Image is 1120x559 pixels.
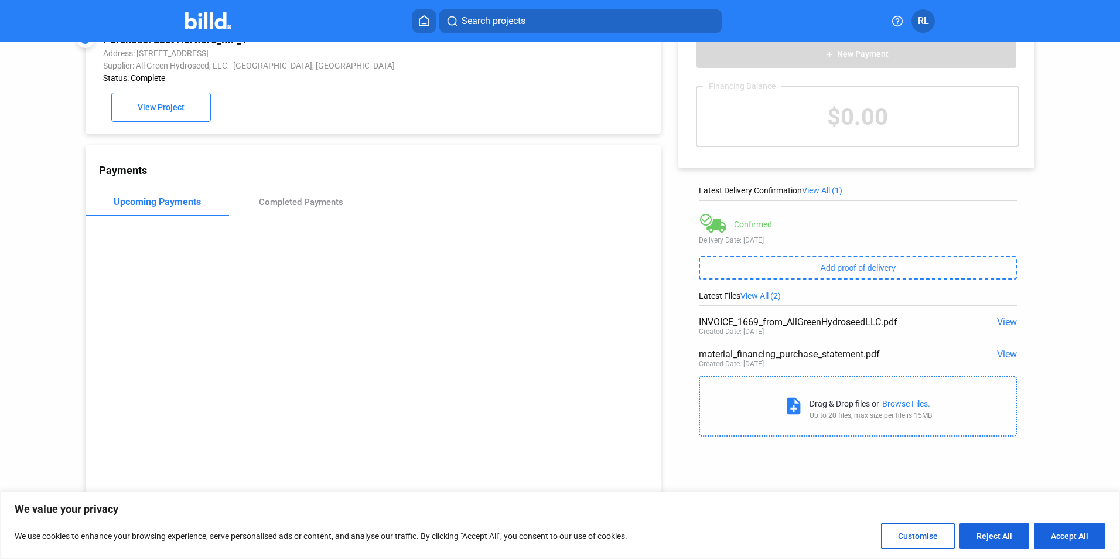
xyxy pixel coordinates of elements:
[103,49,535,58] div: Address: [STREET_ADDRESS]
[881,523,955,549] button: Customise
[699,328,764,336] div: Created Date: [DATE]
[825,50,834,59] mat-icon: add
[959,523,1029,549] button: Reject All
[114,196,201,207] div: Upcoming Payments
[699,316,954,328] div: INVOICE_1669_from_AllGreenHydroseedLLC.pdf
[1034,523,1105,549] button: Accept All
[15,529,627,543] p: We use cookies to enhance your browsing experience, serve personalised ads or content, and analys...
[837,50,889,59] span: New Payment
[439,9,722,33] button: Search projects
[734,220,772,229] div: Confirmed
[911,9,935,33] button: RL
[699,186,1017,195] div: Latest Delivery Confirmation
[699,256,1017,279] button: Add proof of delivery
[703,81,781,91] div: Financing Balance
[699,349,954,360] div: material_financing_purchase_statement.pdf
[699,360,764,368] div: Created Date: [DATE]
[103,73,535,83] div: Status: Complete
[697,87,1018,146] div: $0.00
[103,61,535,70] div: Supplier: All Green Hydroseed, LLC - [GEOGRAPHIC_DATA], [GEOGRAPHIC_DATA]
[882,399,930,408] div: Browse Files.
[918,14,929,28] span: RL
[802,186,842,195] span: View All (1)
[259,197,343,207] div: Completed Payments
[997,316,1017,328] span: View
[997,349,1017,360] span: View
[699,291,1017,301] div: Latest Files
[696,39,1017,69] button: New Payment
[784,396,804,416] mat-icon: note_add
[740,291,781,301] span: View All (2)
[462,14,525,28] span: Search projects
[15,502,1105,516] p: We value your privacy
[821,263,896,272] span: Add proof of delivery
[111,93,211,122] button: View Project
[810,399,879,408] div: Drag & Drop files or
[185,12,231,29] img: Billd Company Logo
[138,103,185,113] span: View Project
[99,164,661,176] div: Payments
[699,236,1017,244] div: Delivery Date: [DATE]
[810,411,932,420] div: Up to 20 files, max size per file is 15MB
